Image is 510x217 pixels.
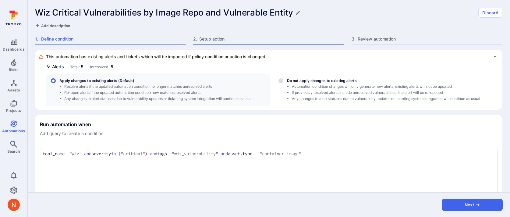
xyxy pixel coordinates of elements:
[39,54,498,60] div: This automation has existing alerts and tickets which will be impacted if policy condition or act...
[6,108,21,113] span: Projects
[88,65,109,69] span: Unresolved:
[64,96,253,101] li: Any changes to alert statuses due to vulnerability updates or ticketing system integration will c...
[40,121,103,127] h2: Run automation when
[35,8,293,18] h1: Wiz Critical Vulnerabilities by Image Repo and Vulnerable Entity
[193,36,198,42] span: 2 .
[7,149,20,154] span: Search
[46,73,498,106] div: alertResolutionType
[41,23,70,28] span: Add description
[35,23,70,29] button: Add description
[41,36,186,42] span: Define condition
[287,78,493,83] span: Do not apply changes to existing alerts
[43,151,495,157] textarea: Add condition
[292,90,493,95] li: If previously resolved alerts include unresolved vulnerabilities, the alert will be re-opened
[296,10,300,15] button: Edit title
[7,88,20,92] span: Assets
[8,199,20,211] img: ACg8ocIprwjrgDQnDsNSk9Ghn5p5-B8DpAKWoJ5Gi9syOE4K59tr4Q=s96-c
[70,65,80,69] span: Total:
[199,36,344,42] span: Setup action
[2,129,25,133] span: Automations
[40,130,103,137] span: Add query to create a condition
[59,78,253,83] span: Apply changes to existing alerts (Default)
[35,36,40,42] span: 1 .
[358,36,502,42] span: Review automation
[442,199,503,211] button: Next
[64,90,253,95] li: Re-open alerts if the updated automation condition now matches resolved alerts
[46,54,265,60] span: This automation has existing alerts and tickets which will be impacted if policy condition or act...
[292,84,493,89] li: Automation condition changes will only generate new alerts; existing alerts will not be updated
[52,64,64,70] span: Alerts
[111,64,113,69] span: 5
[352,36,356,42] span: 3 .
[81,64,83,69] span: 5
[478,8,502,18] button: Discard
[292,96,493,101] li: Any changes to alert statuses due to vulnerability updates or ticketing system integration will c...
[8,199,20,211] div: Neeren Patki
[9,67,19,72] span: Risks
[64,84,253,89] li: Resolve alerts if the updated automation condition no longer matches unresolved alerts
[3,47,25,52] span: Dashboards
